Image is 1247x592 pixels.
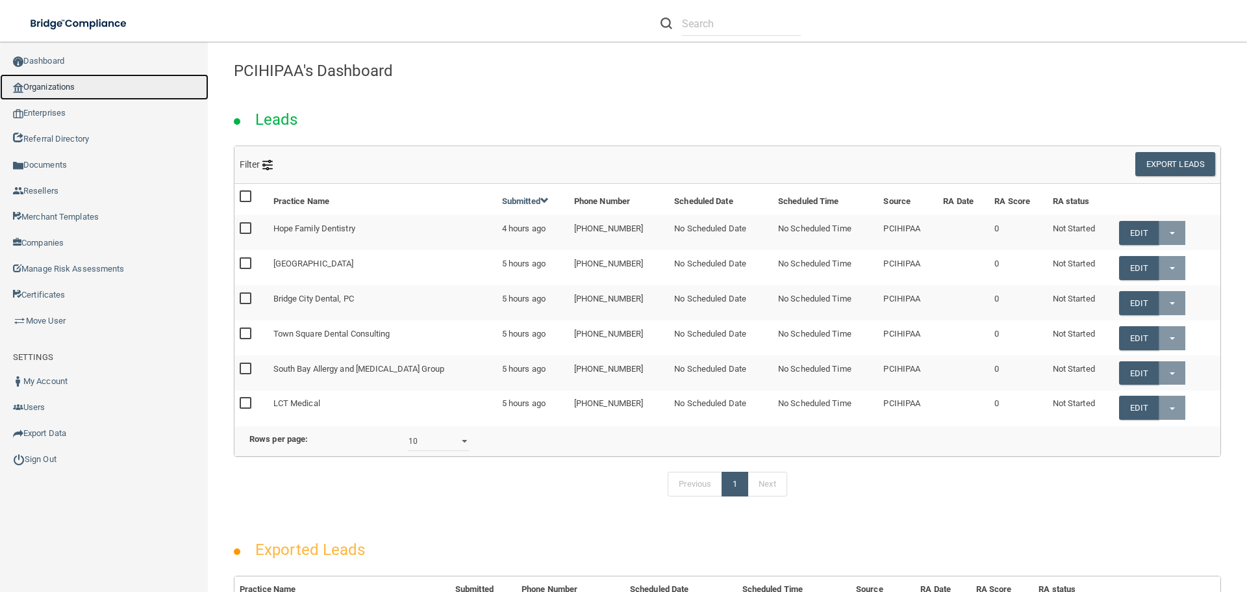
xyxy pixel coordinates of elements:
td: PCIHIPAA [878,250,938,285]
b: Rows per page: [249,434,308,444]
img: icon-export.b9366987.png [13,428,23,439]
td: [PHONE_NUMBER] [569,250,669,285]
td: Not Started [1048,250,1114,285]
img: icon-users.e205127d.png [13,402,23,413]
td: 0 [989,391,1047,425]
td: PCIHIPAA [878,285,938,320]
button: Export Leads [1135,152,1215,176]
td: No Scheduled Date [669,215,773,250]
a: Edit [1119,291,1159,315]
td: [PHONE_NUMBER] [569,355,669,391]
img: ic_dashboard_dark.d01f4a41.png [13,57,23,67]
td: Not Started [1048,355,1114,391]
td: PCIHIPAA [878,320,938,355]
td: PCIHIPAA [878,355,938,391]
td: Not Started [1048,391,1114,425]
img: ic-search.3b580494.png [661,18,672,29]
td: 0 [989,215,1047,250]
td: 5 hours ago [497,250,569,285]
a: Next [748,472,787,496]
td: No Scheduled Date [669,285,773,320]
td: LCT Medical [268,391,497,425]
img: briefcase.64adab9b.png [13,315,26,328]
th: RA Score [989,184,1047,215]
td: No Scheduled Date [669,391,773,425]
th: RA status [1048,184,1114,215]
img: ic_power_dark.7ecde6b1.png [13,454,25,465]
td: Hope Family Dentistry [268,215,497,250]
td: Not Started [1048,215,1114,250]
td: Not Started [1048,320,1114,355]
td: South Bay Allergy and [MEDICAL_DATA] Group [268,355,497,391]
td: No Scheduled Date [669,355,773,391]
td: 4 hours ago [497,215,569,250]
td: No Scheduled Time [773,285,878,320]
h4: PCIHIPAA's Dashboard [234,62,1221,79]
td: Bridge City Dental, PC [268,285,497,320]
td: [PHONE_NUMBER] [569,285,669,320]
a: Edit [1119,361,1159,385]
h2: Leads [242,101,311,138]
a: Edit [1119,221,1159,245]
a: Submitted [502,196,549,206]
td: 5 hours ago [497,285,569,320]
img: organization-icon.f8decf85.png [13,83,23,93]
td: 5 hours ago [497,391,569,425]
td: No Scheduled Time [773,320,878,355]
td: No Scheduled Time [773,215,878,250]
td: 5 hours ago [497,320,569,355]
th: Scheduled Time [773,184,878,215]
input: Search [682,12,801,36]
a: Edit [1119,326,1159,350]
label: SETTINGS [13,350,53,365]
td: PCIHIPAA [878,391,938,425]
th: RA Date [938,184,989,215]
td: [GEOGRAPHIC_DATA] [268,250,497,285]
img: ic_user_dark.df1a06c3.png [13,376,23,387]
h2: Exported Leads [242,532,378,568]
th: Practice Name [268,184,497,215]
td: 0 [989,355,1047,391]
td: [PHONE_NUMBER] [569,215,669,250]
td: 0 [989,320,1047,355]
img: icon-filter@2x.21656d0b.png [262,160,273,170]
img: icon-documents.8dae5593.png [13,161,23,171]
th: Phone Number [569,184,669,215]
td: No Scheduled Time [773,355,878,391]
td: No Scheduled Date [669,250,773,285]
td: Town Square Dental Consulting [268,320,497,355]
td: [PHONE_NUMBER] [569,320,669,355]
td: No Scheduled Time [773,391,878,425]
a: Previous [668,472,722,496]
td: [PHONE_NUMBER] [569,391,669,425]
td: No Scheduled Time [773,250,878,285]
th: Source [878,184,938,215]
td: No Scheduled Date [669,320,773,355]
img: ic_reseller.de258add.png [13,186,23,196]
td: 5 hours ago [497,355,569,391]
a: Edit [1119,256,1159,280]
a: Edit [1119,396,1159,420]
img: enterprise.0d942306.png [13,109,23,118]
span: Filter [240,159,273,170]
td: PCIHIPAA [878,215,938,250]
td: Not Started [1048,285,1114,320]
a: 1 [722,472,748,496]
td: 0 [989,285,1047,320]
th: Scheduled Date [669,184,773,215]
img: bridge_compliance_login_screen.278c3ca4.svg [19,10,139,37]
td: 0 [989,250,1047,285]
